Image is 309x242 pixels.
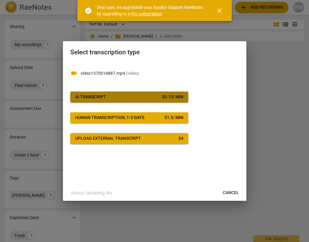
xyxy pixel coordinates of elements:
[70,70,78,77] span: videocam
[218,187,244,198] button: Cancel
[178,135,183,142] div: $ 4
[75,115,144,121] div: Human transcription, 1-3 days
[216,7,223,14] span: close
[97,4,205,17] div: Dear user, we appreciate your loyalty! Support RaeNotes by upgrading to a
[70,112,188,123] button: Human transcription, 1-3 days$1.5/ min
[85,7,92,14] span: check_circle
[81,70,239,77] p: video1370014887.mp4(video)
[70,49,239,56] h2: Select transcription type
[162,94,183,100] div: $ 0.15 / min
[70,92,188,103] button: AI Transcript$0.15/ min
[71,190,112,196] p: Status: Uploading: 4%
[223,190,239,196] span: Cancel
[75,135,141,142] div: Upload external transcript
[212,3,227,18] button: Close
[75,94,106,100] div: AI Transcript
[126,71,139,76] span: ( video )
[164,115,183,121] div: $ 1.5 / min
[70,133,188,144] button: Upload external transcript$4
[131,11,162,16] a: Pro subscription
